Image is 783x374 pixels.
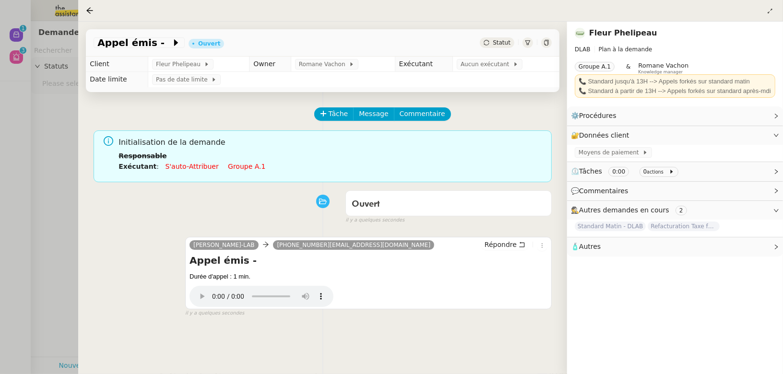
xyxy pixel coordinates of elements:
[86,72,148,87] td: Date limite
[190,281,333,307] audio: Your browser does not support the audio element.
[353,107,394,121] button: Message
[571,243,601,250] span: 🧴
[571,187,632,195] span: 💬
[198,41,220,47] div: Ouvert
[119,163,156,170] b: Exécutant
[579,77,771,86] div: 📞 Standard jusqu'à 13H --> Appels forkés sur standard matin
[579,86,771,96] div: 📞 Standard à partir de 13H --> Appels forkés sur standard après-mdi
[190,273,250,280] span: Durée d'appel : 1 min.
[461,59,513,69] span: Aucun exécutant
[639,70,683,75] span: Knowledge manager
[395,57,452,72] td: Exécutant
[299,59,349,69] span: Romane Vachon
[86,57,148,72] td: Client
[567,237,783,256] div: 🧴Autres
[575,62,615,71] nz-tag: Groupe A.1
[97,38,171,47] span: Appel émis -
[648,222,720,231] span: Refacturation Taxe foncière 2025
[571,167,682,175] span: ⏲️
[567,201,783,220] div: 🕵️Autres demandes en cours 2
[589,28,657,37] a: Fleur Phelipeau
[359,108,388,119] span: Message
[575,46,591,53] span: DLAB
[571,206,691,214] span: 🕵️
[567,126,783,145] div: 🔐Données client
[345,216,404,224] span: il y a quelques secondes
[156,59,204,69] span: Fleur Phelipeau
[676,206,687,215] nz-tag: 2
[165,163,218,170] a: S'auto-attribuer
[485,240,517,249] span: Répondre
[579,206,669,214] span: Autres demandes en cours
[567,162,783,181] div: ⏲️Tâches 0:00 0actions
[314,107,354,121] button: Tâche
[400,108,445,119] span: Commentaire
[575,28,585,38] img: 7f9b6497-4ade-4d5b-ae17-2cbe23708554
[643,168,647,175] span: 0
[119,152,166,160] b: Responsable
[608,167,629,176] nz-tag: 0:00
[647,169,664,175] small: actions
[567,106,783,125] div: ⚙️Procédures
[156,75,211,84] span: Pas de date limite
[277,242,430,248] span: [PHONE_NUMBER][EMAIL_ADDRESS][DOMAIN_NAME]
[571,110,621,121] span: ⚙️
[119,136,544,149] span: Initialisation de la demande
[228,163,265,170] a: Groupe a.1
[567,182,783,200] div: 💬Commentaires
[190,254,547,267] h4: Appel émis -
[481,239,529,250] button: Répondre
[579,187,628,195] span: Commentaires
[352,200,380,209] span: Ouvert
[579,148,642,157] span: Moyens de paiement
[329,108,348,119] span: Tâche
[190,241,258,249] a: [PERSON_NAME]-LAB
[185,309,244,317] span: il y a quelques secondes
[579,243,601,250] span: Autres
[639,62,689,69] span: Romane Vachon
[599,46,652,53] span: Plan à la demande
[639,62,689,74] app-user-label: Knowledge manager
[579,167,602,175] span: Tâches
[394,107,451,121] button: Commentaire
[575,222,646,231] span: Standard Matin - DLAB
[626,62,630,74] span: &
[571,130,633,141] span: 🔐
[579,112,617,119] span: Procédures
[579,131,629,139] span: Données client
[249,57,291,72] td: Owner
[493,39,510,46] span: Statut
[156,163,159,170] span: :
